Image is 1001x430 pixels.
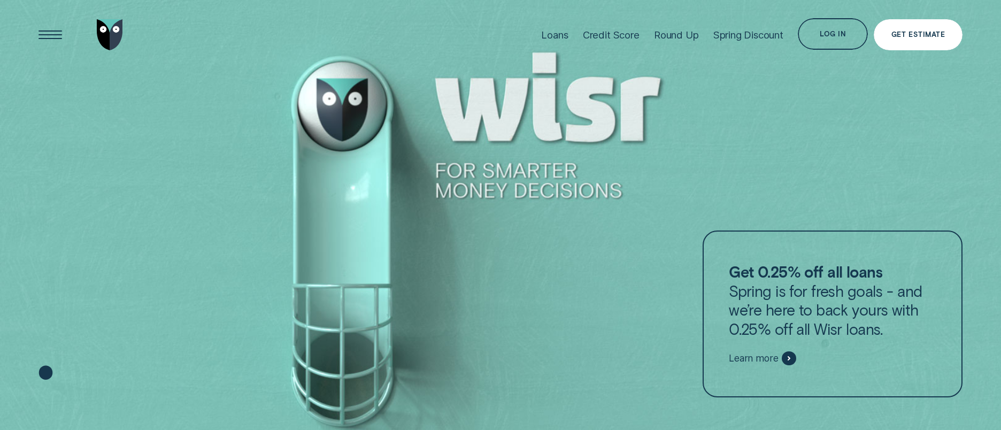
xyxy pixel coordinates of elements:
[583,29,640,41] div: Credit Score
[713,29,783,41] div: Spring Discount
[97,19,123,51] img: Wisr
[729,263,882,281] strong: Get 0.25% off all loans
[654,29,699,41] div: Round Up
[703,231,962,397] a: Get 0.25% off all loansSpring is for fresh goals - and we’re here to back yours with 0.25% off al...
[729,352,778,364] span: Learn more
[874,19,962,51] a: Get Estimate
[34,19,66,51] button: Open Menu
[541,29,568,41] div: Loans
[798,18,868,50] button: Log in
[729,263,936,339] p: Spring is for fresh goals - and we’re here to back yours with 0.25% off all Wisr loans.
[891,32,945,37] div: Get Estimate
